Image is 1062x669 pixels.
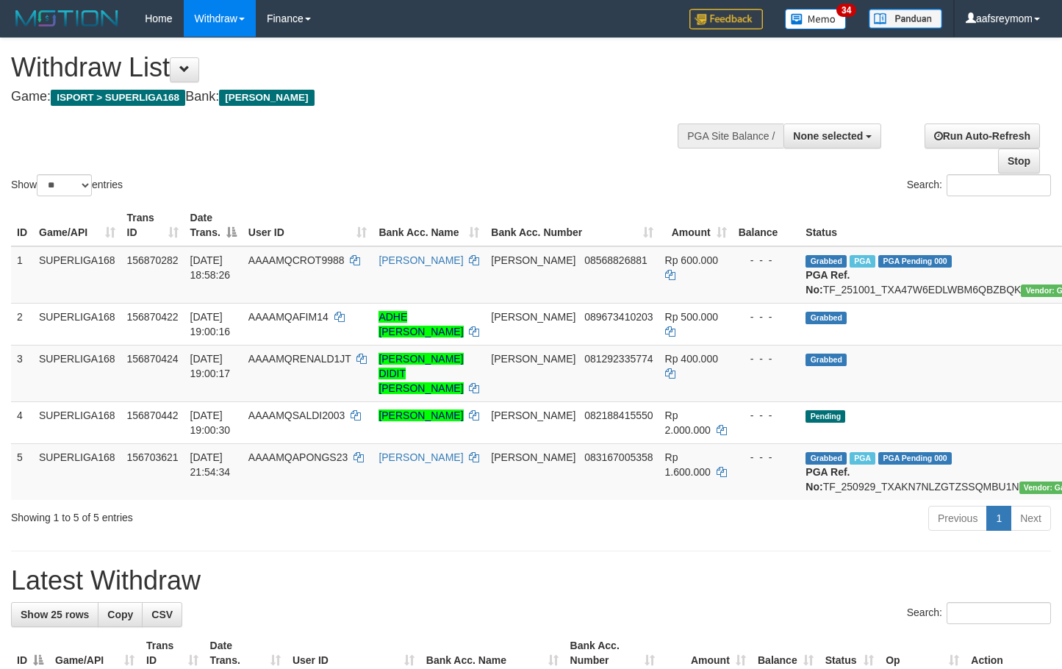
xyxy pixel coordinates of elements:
[107,609,133,620] span: Copy
[878,255,952,268] span: PGA Pending
[33,443,121,500] td: SUPERLIGA168
[836,4,856,17] span: 34
[491,311,575,323] span: [PERSON_NAME]
[127,451,179,463] span: 156703621
[584,353,653,365] span: Copy 081292335774 to clipboard
[925,124,1040,149] a: Run Auto-Refresh
[806,452,847,465] span: Grabbed
[783,124,881,149] button: None selected
[869,9,942,29] img: panduan.png
[121,204,184,246] th: Trans ID: activate to sort column ascending
[806,410,845,423] span: Pending
[665,409,711,436] span: Rp 2.000.000
[33,345,121,401] td: SUPERLIGA168
[733,204,800,246] th: Balance
[928,506,987,531] a: Previous
[248,254,345,266] span: AAAAMQCROT9988
[127,254,179,266] span: 156870282
[378,409,463,421] a: [PERSON_NAME]
[33,401,121,443] td: SUPERLIGA168
[785,9,847,29] img: Button%20Memo.svg
[11,345,33,401] td: 3
[142,602,182,627] a: CSV
[33,303,121,345] td: SUPERLIGA168
[11,401,33,443] td: 4
[190,451,231,478] span: [DATE] 21:54:34
[378,451,463,463] a: [PERSON_NAME]
[248,451,348,463] span: AAAAMQAPONGS23
[665,451,711,478] span: Rp 1.600.000
[806,269,850,296] b: PGA Ref. No:
[806,466,850,493] b: PGA Ref. No:
[219,90,314,106] span: [PERSON_NAME]
[127,409,179,421] span: 156870442
[11,246,33,304] td: 1
[33,204,121,246] th: Game/API: activate to sort column ascending
[190,353,231,379] span: [DATE] 19:00:17
[190,254,231,281] span: [DATE] 18:58:26
[584,409,653,421] span: Copy 082188415550 to clipboard
[37,174,92,196] select: Showentries
[491,254,575,266] span: [PERSON_NAME]
[739,408,794,423] div: - - -
[248,311,329,323] span: AAAAMQAFIM14
[127,311,179,323] span: 156870422
[986,506,1011,531] a: 1
[584,311,653,323] span: Copy 089673410203 to clipboard
[11,7,123,29] img: MOTION_logo.png
[878,452,952,465] span: PGA Pending
[378,353,463,394] a: [PERSON_NAME] DIDIT [PERSON_NAME]
[190,409,231,436] span: [DATE] 19:00:30
[665,353,718,365] span: Rp 400.000
[11,174,123,196] label: Show entries
[98,602,143,627] a: Copy
[689,9,763,29] img: Feedback.jpg
[850,452,875,465] span: Marked by aafchhiseyha
[11,504,431,525] div: Showing 1 to 5 of 5 entries
[491,409,575,421] span: [PERSON_NAME]
[850,255,875,268] span: Marked by aafsengchandara
[378,254,463,266] a: [PERSON_NAME]
[947,602,1051,624] input: Search:
[806,312,847,324] span: Grabbed
[248,409,345,421] span: AAAAMQSALDI2003
[11,204,33,246] th: ID
[491,353,575,365] span: [PERSON_NAME]
[51,90,185,106] span: ISPORT > SUPERLIGA168
[907,174,1051,196] label: Search:
[584,254,647,266] span: Copy 08568826881 to clipboard
[998,149,1040,173] a: Stop
[11,566,1051,595] h1: Latest Withdraw
[11,303,33,345] td: 2
[11,443,33,500] td: 5
[665,254,718,266] span: Rp 600.000
[739,310,794,324] div: - - -
[485,204,659,246] th: Bank Acc. Number: activate to sort column ascending
[184,204,243,246] th: Date Trans.: activate to sort column descending
[739,351,794,366] div: - - -
[739,450,794,465] div: - - -
[659,204,733,246] th: Amount: activate to sort column ascending
[584,451,653,463] span: Copy 083167005358 to clipboard
[491,451,575,463] span: [PERSON_NAME]
[806,354,847,366] span: Grabbed
[947,174,1051,196] input: Search:
[378,311,463,337] a: ADHE [PERSON_NAME]
[907,602,1051,624] label: Search:
[11,90,693,104] h4: Game: Bank:
[243,204,373,246] th: User ID: activate to sort column ascending
[248,353,351,365] span: AAAAMQRENALD1JT
[1011,506,1051,531] a: Next
[373,204,485,246] th: Bank Acc. Name: activate to sort column ascending
[793,130,863,142] span: None selected
[678,124,783,149] div: PGA Site Balance /
[739,253,794,268] div: - - -
[33,246,121,304] td: SUPERLIGA168
[11,53,693,82] h1: Withdraw List
[190,311,231,337] span: [DATE] 19:00:16
[665,311,718,323] span: Rp 500.000
[806,255,847,268] span: Grabbed
[21,609,89,620] span: Show 25 rows
[11,602,98,627] a: Show 25 rows
[127,353,179,365] span: 156870424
